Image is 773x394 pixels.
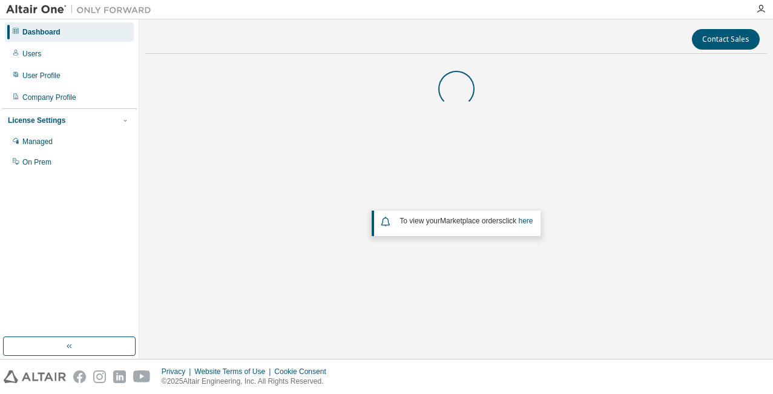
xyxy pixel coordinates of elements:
div: Dashboard [22,27,61,37]
img: facebook.svg [73,370,86,383]
span: To view your click [400,217,533,225]
div: Privacy [162,367,194,376]
div: License Settings [8,116,65,125]
div: User Profile [22,71,61,80]
div: Website Terms of Use [194,367,274,376]
img: linkedin.svg [113,370,126,383]
p: © 2025 Altair Engineering, Inc. All Rights Reserved. [162,376,334,387]
img: instagram.svg [93,370,106,383]
img: youtube.svg [133,370,151,383]
a: here [518,217,533,225]
div: Managed [22,137,53,146]
em: Marketplace orders [440,217,502,225]
div: Users [22,49,41,59]
img: Altair One [6,4,157,16]
div: Company Profile [22,93,76,102]
div: On Prem [22,157,51,167]
img: altair_logo.svg [4,370,66,383]
div: Cookie Consent [274,367,333,376]
button: Contact Sales [692,29,760,50]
